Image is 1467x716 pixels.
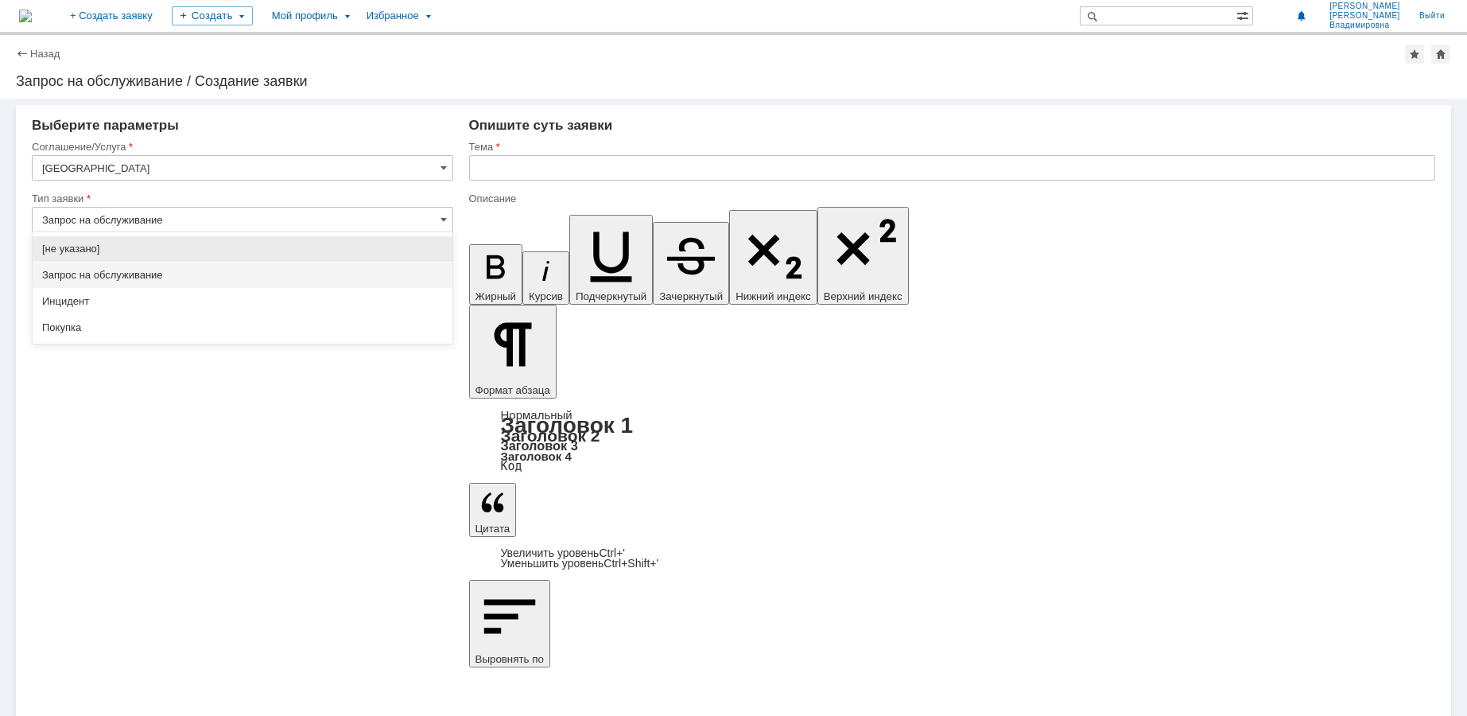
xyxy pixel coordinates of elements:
span: Расширенный поиск [1236,7,1252,22]
span: Инцидент [42,295,443,308]
a: Decrease [501,557,659,570]
a: Заголовок 4 [501,449,572,463]
button: Жирный [469,244,523,305]
div: Сделать домашней страницей [1431,45,1450,64]
span: Формат абзаца [475,384,550,396]
span: [PERSON_NAME] [1329,11,1400,21]
span: Цитата [475,523,510,535]
span: Подчеркнутый [576,290,646,302]
button: Выровнять по [469,580,550,667]
div: Соглашение/Услуга [32,142,450,152]
span: Запрос на обслуживание [42,269,443,282]
button: Формат абзаца [469,305,557,399]
span: Зачеркнутый [659,290,723,302]
span: Ctrl+Shift+' [603,557,658,570]
a: Нормальный [501,408,572,422]
span: Жирный [475,290,517,302]
button: Верхний индекс [817,207,909,305]
img: logo [19,10,32,22]
div: Тема [469,142,1433,152]
span: Верхний индекс [824,290,902,302]
a: Заголовок 2 [501,426,600,445]
div: Добавить в избранное [1405,45,1424,64]
div: Цитата [469,548,1436,569]
div: Описание [469,193,1433,204]
div: Запрос на обслуживание / Создание заявки [16,73,1451,89]
div: Создать [172,6,253,25]
span: [PERSON_NAME] [1329,2,1400,11]
div: Тип заявки [32,193,450,204]
span: Нижний индекс [735,290,811,302]
span: Выберите параметры [32,118,179,133]
span: [не указано] [42,243,443,255]
span: Владимировна [1329,21,1400,30]
a: Перейти на домашнюю страницу [19,10,32,22]
span: Покупка [42,321,443,334]
a: Заголовок 3 [501,438,578,453]
a: Назад [30,48,60,60]
span: Опишите суть заявки [469,118,613,133]
button: Зачеркнутый [653,222,729,305]
a: Код [501,459,522,473]
span: Ctrl+' [599,547,625,559]
div: Формат абзаца [469,410,1436,472]
button: Подчеркнутый [569,215,653,305]
button: Нижний индекс [729,210,817,305]
a: Increase [501,547,626,559]
button: Цитата [469,483,517,537]
a: Заголовок 1 [501,413,634,438]
button: Курсив [522,251,569,305]
span: Выровнять по [475,653,544,665]
span: Курсив [529,290,563,302]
